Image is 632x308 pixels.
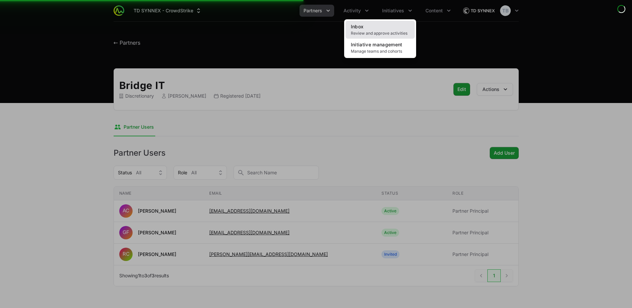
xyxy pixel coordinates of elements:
span: Inbox [351,24,364,29]
div: Initiatives menu [378,5,416,17]
span: Initiative management [351,42,402,47]
span: Review and approve activities [351,31,409,36]
a: InboxReview and approve activities [345,21,415,39]
div: Main navigation [124,5,455,17]
a: Initiative managementManage teams and cohorts [345,39,415,57]
span: Manage teams and cohorts [351,49,409,54]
